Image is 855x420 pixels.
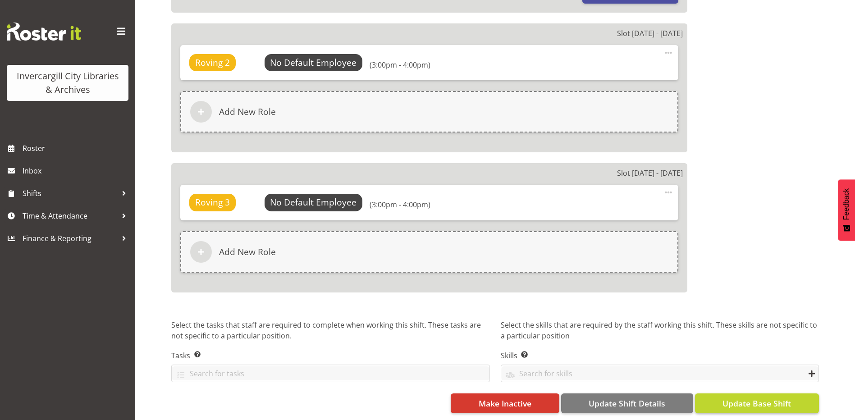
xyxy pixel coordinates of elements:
[219,247,276,257] h6: Add New Role
[838,179,855,241] button: Feedback - Show survey
[589,397,665,409] span: Update Shift Details
[195,196,230,209] span: Roving 3
[370,200,430,209] h6: (3:00pm - 4:00pm)
[479,397,531,409] span: Make Inactive
[23,187,117,200] span: Shifts
[219,106,276,117] h6: Add New Role
[23,142,131,155] span: Roster
[842,188,850,220] span: Feedback
[501,350,819,361] label: Skills
[172,366,489,380] input: Search for tasks
[195,56,230,69] span: Roving 2
[501,320,819,343] p: Select the skills that are required by the staff working this shift. These skills are not specifi...
[561,393,693,413] button: Update Shift Details
[695,393,819,413] button: Update Base Shift
[7,23,81,41] img: Rosterit website logo
[23,209,117,223] span: Time & Attendance
[23,164,131,178] span: Inbox
[23,232,117,245] span: Finance & Reporting
[171,320,490,343] p: Select the tasks that staff are required to complete when working this shift. These tasks are not...
[370,60,430,69] h6: (3:00pm - 4:00pm)
[171,350,490,361] label: Tasks
[270,56,357,68] span: No Default Employee
[617,28,683,39] p: Slot [DATE] - [DATE]
[617,168,683,178] p: Slot [DATE] - [DATE]
[722,397,791,409] span: Update Base Shift
[451,393,559,413] button: Make Inactive
[16,69,119,96] div: Invercargill City Libraries & Archives
[501,366,819,380] input: Search for skills
[270,196,357,208] span: No Default Employee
